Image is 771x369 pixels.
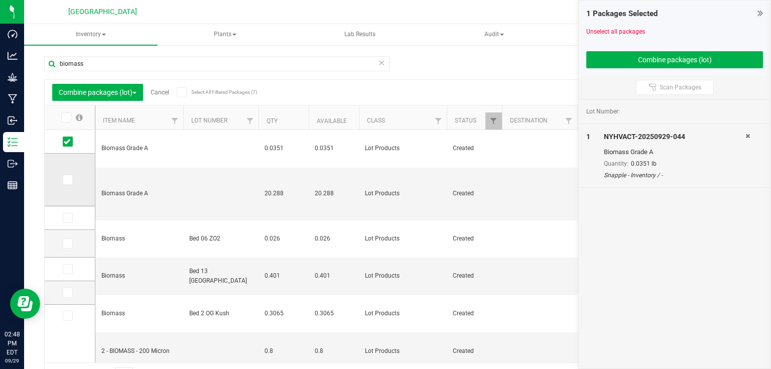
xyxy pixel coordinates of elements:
span: Bed 13 [GEOGRAPHIC_DATA] [189,267,252,286]
span: 0.8 [315,346,353,356]
button: Combine packages (lot) [52,84,143,101]
span: Lot Products [365,309,441,318]
a: Unselect all packages [586,28,645,35]
inline-svg: Reports [8,180,18,190]
span: 20.288 [315,189,353,198]
a: Plants [159,24,292,45]
div: Snapple - Inventory / - [604,171,745,180]
a: Qty [267,117,278,125]
span: Scan Packages [660,83,701,91]
iframe: Resource center [10,289,40,319]
a: Inventory [24,24,158,45]
span: Biomass [101,271,177,281]
inline-svg: Analytics [8,51,18,61]
span: Lot Products [365,234,441,243]
div: NYHVACT-20250929-044 [604,132,745,142]
span: 1 [586,133,590,141]
button: Scan Packages [636,80,714,95]
span: 0.8 [265,346,303,356]
span: Combine packages (lot) [59,88,137,96]
span: 20.288 [265,189,303,198]
span: 0.3065 [315,309,353,318]
inline-svg: Grow [8,72,18,82]
a: Item Name [103,117,135,124]
span: 0.0351 [265,144,303,153]
a: Status [455,117,476,124]
a: Filter [430,112,447,130]
a: Cancel [151,89,169,96]
a: Lab Results [293,24,427,45]
span: Lot Products [365,346,441,356]
a: Filter [167,112,183,130]
span: Lot Products [365,271,441,281]
span: 0.026 [315,234,353,243]
span: 0.0351 [315,144,353,153]
span: 0.401 [315,271,353,281]
span: Lot Number: [586,107,620,116]
span: Bed 06 ZO2 [189,234,252,243]
span: Lot Products [365,144,441,153]
span: Created [453,271,496,281]
inline-svg: Manufacturing [8,94,18,104]
span: Select All Filtered Packages (7) [191,89,241,95]
span: Bed 2 OG Kush [189,309,252,318]
a: Available [317,117,347,125]
inline-svg: Inbound [8,115,18,126]
span: 2 - BIOMASS - 200 Micron [101,346,177,356]
p: 09/29 [5,357,20,364]
span: Quantity: [604,160,628,167]
span: 0.401 [265,271,303,281]
input: Search Package ID, Item Name, SKU, Lot or Part Number... [44,56,390,71]
inline-svg: Outbound [8,159,18,169]
inline-svg: Dashboard [8,29,18,39]
span: Biomass [101,234,177,243]
button: Combine packages (lot) [586,51,763,68]
span: Biomass [101,309,177,318]
span: Lot Products [365,189,441,198]
span: [GEOGRAPHIC_DATA] [68,8,137,16]
div: Biomass Grade A [604,147,745,157]
a: Audit [427,24,561,45]
p: 02:48 PM EDT [5,330,20,357]
span: Biomass Grade A [101,189,177,198]
span: 0.0351 lb [631,160,657,167]
span: Created [453,309,496,318]
a: Class [367,117,385,124]
a: Destination [510,117,548,124]
span: Biomass Grade A [101,144,177,153]
span: Audit [428,25,560,45]
span: 0.3065 [265,309,303,318]
a: Inventory Counts [562,24,695,45]
span: Select all records on this page [76,114,83,121]
span: Clear [378,56,385,69]
span: Created [453,234,496,243]
span: Created [453,346,496,356]
a: Lot Number [191,117,227,124]
span: Plants [159,25,292,45]
a: Filter [561,112,577,130]
span: Lab Results [331,30,389,39]
span: Created [453,189,496,198]
span: Created [453,144,496,153]
a: Filter [485,112,502,130]
inline-svg: Inventory [8,137,18,147]
a: Filter [242,112,259,130]
span: 0.026 [265,234,303,243]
